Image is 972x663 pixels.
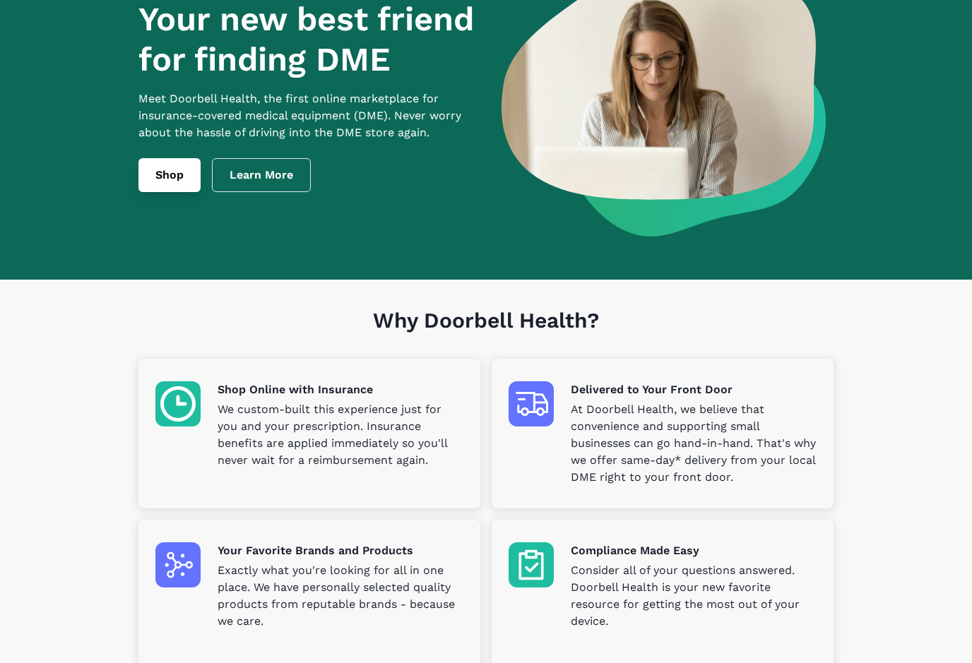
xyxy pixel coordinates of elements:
p: Shop Online with Insurance [218,381,463,398]
h1: Why Doorbell Health? [138,308,834,359]
p: At Doorbell Health, we believe that convenience and supporting small businesses can go hand-in-ha... [571,401,817,486]
a: Learn More [212,158,311,192]
p: Exactly what you're looking for all in one place. We have personally selected quality products fr... [218,562,463,630]
img: Your Favorite Brands and Products icon [155,542,201,587]
a: Shop [138,158,201,192]
p: Delivered to Your Front Door [571,381,817,398]
img: Delivered to Your Front Door icon [509,381,554,426]
p: We custom-built this experience just for you and your prescription. Insurance benefits are applie... [218,401,463,469]
p: Compliance Made Easy [571,542,817,559]
p: Your Favorite Brands and Products [218,542,463,559]
p: Meet Doorbell Health, the first online marketplace for insurance-covered medical equipment (DME).... [138,90,479,141]
img: Compliance Made Easy icon [509,542,554,587]
img: Shop Online with Insurance icon [155,381,201,426]
p: Consider all of your questions answered. Doorbell Health is your new favorite resource for gettin... [571,562,817,630]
